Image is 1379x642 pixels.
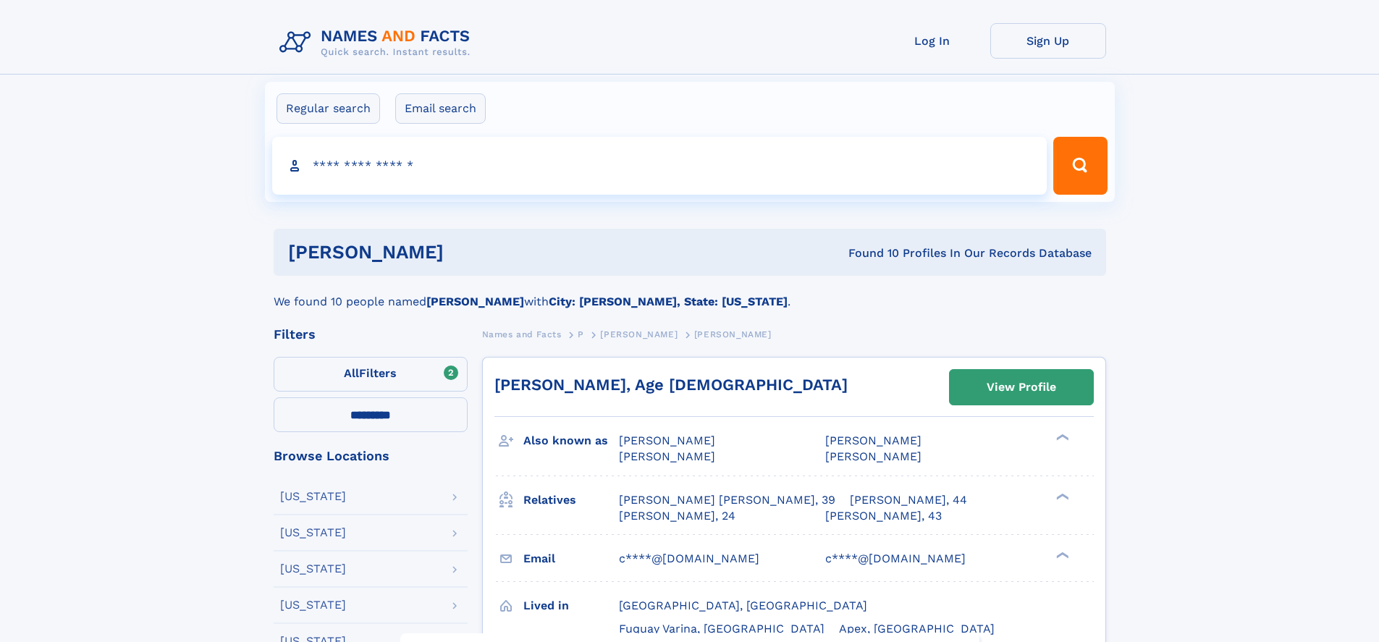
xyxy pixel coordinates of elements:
a: [PERSON_NAME] [PERSON_NAME], 39 [619,492,835,508]
h1: [PERSON_NAME] [288,243,646,261]
a: View Profile [950,370,1093,405]
a: [PERSON_NAME], 43 [825,508,942,524]
img: Logo Names and Facts [274,23,482,62]
span: All [344,366,359,380]
a: P [578,325,584,343]
a: Log In [874,23,990,59]
span: [PERSON_NAME] [619,449,715,463]
h3: Lived in [523,594,619,618]
label: Filters [274,357,468,392]
div: We found 10 people named with . [274,276,1106,311]
button: Search Button [1053,137,1107,195]
div: ❯ [1053,550,1070,559]
div: Browse Locations [274,449,468,463]
div: ❯ [1053,433,1070,442]
a: Sign Up [990,23,1106,59]
span: [PERSON_NAME] [600,329,678,339]
div: ❯ [1053,491,1070,501]
input: search input [272,137,1047,195]
span: P [578,329,584,339]
h3: Relatives [523,488,619,512]
span: [GEOGRAPHIC_DATA], [GEOGRAPHIC_DATA] [619,599,867,612]
span: Apex, [GEOGRAPHIC_DATA] [839,622,995,635]
a: Names and Facts [482,325,562,343]
a: [PERSON_NAME], Age [DEMOGRAPHIC_DATA] [494,376,848,394]
span: [PERSON_NAME] [825,449,922,463]
div: Filters [274,328,468,341]
span: [PERSON_NAME] [825,434,922,447]
div: [US_STATE] [280,599,346,611]
label: Regular search [277,93,380,124]
span: [PERSON_NAME] [619,434,715,447]
b: City: [PERSON_NAME], State: [US_STATE] [549,295,788,308]
h3: Also known as [523,428,619,453]
div: [US_STATE] [280,527,346,538]
div: [US_STATE] [280,563,346,575]
h3: Email [523,546,619,571]
a: [PERSON_NAME] [600,325,678,343]
div: View Profile [987,371,1056,404]
div: Found 10 Profiles In Our Records Database [646,245,1092,261]
div: [US_STATE] [280,491,346,502]
a: [PERSON_NAME], 44 [850,492,967,508]
label: Email search [395,93,486,124]
b: [PERSON_NAME] [426,295,524,308]
span: Fuquay Varina, [GEOGRAPHIC_DATA] [619,622,825,635]
a: [PERSON_NAME], 24 [619,508,735,524]
span: [PERSON_NAME] [694,329,772,339]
